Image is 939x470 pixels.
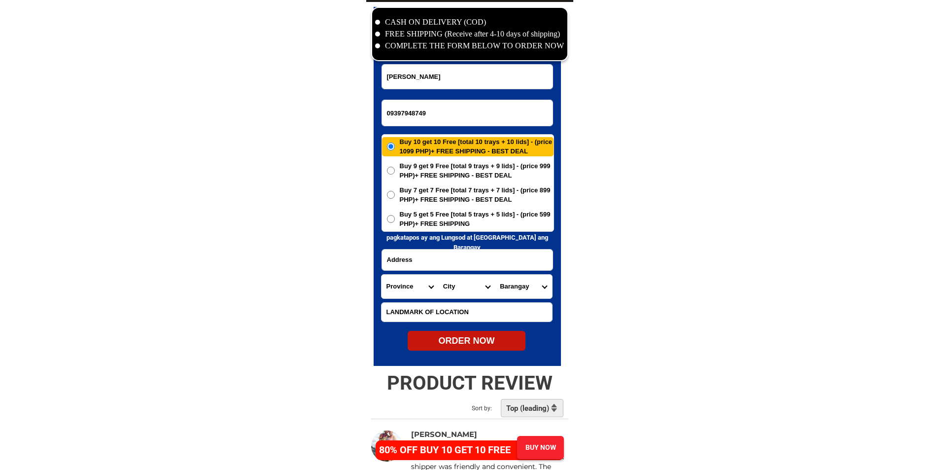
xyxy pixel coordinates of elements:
[472,404,517,413] h2: Sort by:
[517,442,564,453] div: BUY NOW
[438,275,495,298] select: Select district
[495,275,552,298] select: Select commune
[400,137,554,156] span: Buy 10 get 10 Free [total 10 trays + 10 lids] - (price 1099 PHP)+ FREE SHIPPING - BEST DEAL
[382,250,553,270] input: Input address
[382,303,552,322] input: Input LANDMARKOFLOCATION
[382,100,553,126] input: Input phone_number
[408,334,525,348] div: ORDER NOW
[375,40,564,52] li: COMPLETE THE FORM BELOW TO ORDER NOW
[400,185,554,205] span: Buy 7 get 7 Free [total 7 trays + 7 lids] - (price 899 PHP)+ FREE SHIPPING - BEST DEAL
[387,215,395,223] input: Buy 5 get 5 Free [total 5 trays + 5 lids] - (price 599 PHP)+ FREE SHIPPING
[506,404,552,413] h2: Top (leading)
[375,16,564,28] li: CASH ON DELIVERY (COD)
[411,430,533,439] p: [PERSON_NAME]
[382,65,553,89] input: Input full_name
[379,442,521,457] h4: 80% OFF BUY 10 GET 10 FREE
[366,371,573,395] h2: PRODUCT REVIEW
[375,28,564,40] li: FREE SHIPPING (Receive after 4-10 days of shipping)
[387,167,395,175] input: Buy 9 get 9 Free [total 9 trays + 9 lids] - (price 999 PHP)+ FREE SHIPPING - BEST DEAL
[382,275,438,298] select: Select province
[400,210,554,229] span: Buy 5 get 5 Free [total 5 trays + 5 lids] - (price 599 PHP)+ FREE SHIPPING
[387,143,395,150] input: Buy 10 get 10 Free [total 10 trays + 10 lids] - (price 1099 PHP)+ FREE SHIPPING - BEST DEAL
[400,161,554,181] span: Buy 9 get 9 Free [total 9 trays + 9 lids] - (price 999 PHP)+ FREE SHIPPING - BEST DEAL
[387,191,395,199] input: Buy 7 get 7 Free [total 7 trays + 7 lids] - (price 899 PHP)+ FREE SHIPPING - BEST DEAL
